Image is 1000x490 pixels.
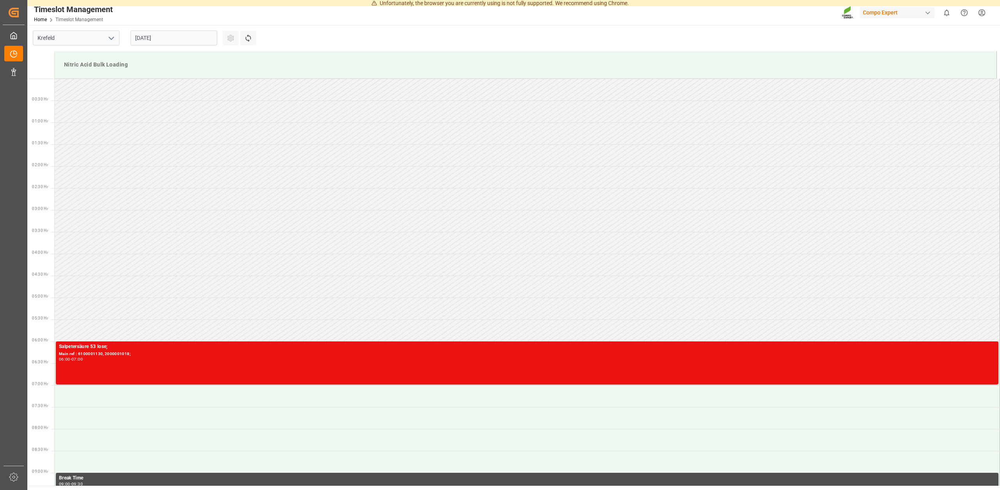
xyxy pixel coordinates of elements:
[32,185,48,189] span: 02:30 Hr
[860,7,935,18] div: Compo Expert
[59,474,995,482] div: Break Time
[71,482,83,486] div: 09:30
[860,5,938,20] button: Compo Expert
[33,31,120,45] input: Type to search/select
[32,163,48,167] span: 02:00 Hr
[32,382,48,386] span: 07:00 Hr
[70,482,71,486] div: -
[70,357,71,361] div: -
[32,206,48,211] span: 03:00 Hr
[938,4,955,22] button: show 0 new notifications
[32,97,48,101] span: 00:30 Hr
[61,57,990,72] div: Nitric Acid Bulk Loading
[32,119,48,123] span: 01:00 Hr
[32,338,48,342] span: 06:00 Hr
[32,425,48,430] span: 08:00 Hr
[105,32,117,44] button: open menu
[34,4,113,15] div: Timeslot Management
[32,250,48,255] span: 04:00 Hr
[59,343,995,351] div: Salpetersäure 53 lose;
[842,6,854,20] img: Screenshot%202023-09-29%20at%2010.02.21.png_1712312052.png
[32,272,48,276] span: 04:30 Hr
[71,357,83,361] div: 07:00
[59,351,995,357] div: Main ref : 6100001130, 2000001018;
[32,469,48,474] span: 09:00 Hr
[32,447,48,452] span: 08:30 Hr
[32,141,48,145] span: 01:30 Hr
[32,360,48,364] span: 06:30 Hr
[130,31,217,45] input: DD.MM.YYYY
[59,357,70,361] div: 06:00
[955,4,973,22] button: Help Center
[59,482,70,486] div: 09:00
[32,404,48,408] span: 07:30 Hr
[32,228,48,233] span: 03:30 Hr
[32,316,48,320] span: 05:30 Hr
[34,17,47,22] a: Home
[32,294,48,298] span: 05:00 Hr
